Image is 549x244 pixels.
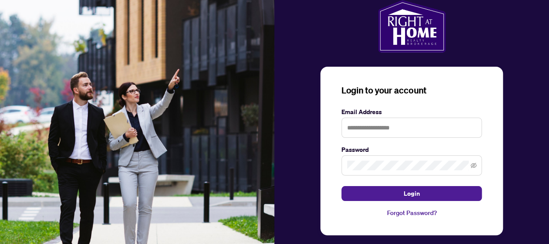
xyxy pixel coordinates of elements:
h3: Login to your account [341,84,482,97]
label: Email Address [341,107,482,117]
span: eye-invisible [470,162,477,169]
span: Login [404,187,420,201]
a: Forgot Password? [341,208,482,218]
label: Password [341,145,482,154]
button: Login [341,186,482,201]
